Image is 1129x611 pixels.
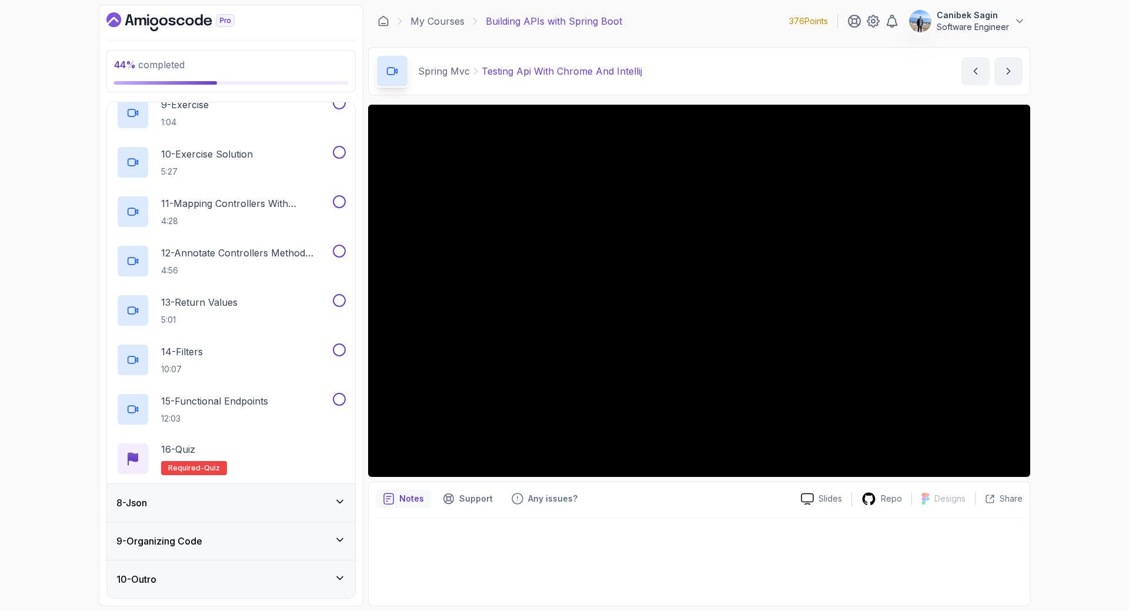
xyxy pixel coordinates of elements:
p: 14 - Filters [161,345,203,359]
button: user profile imageCanibek SaginSoftware Engineer [908,9,1026,33]
p: 10 - Exercise Solution [161,147,253,161]
p: Designs [934,493,966,505]
p: Support [459,493,493,505]
button: Share [975,493,1023,505]
span: 44 % [114,59,136,71]
button: Support button [436,489,500,508]
span: quiz [204,463,220,473]
a: Repo [852,492,911,506]
span: completed [114,59,185,71]
p: 11 - Mapping Controllers With @Requestmapping [161,196,330,211]
button: 12-Annotate Controllers Method Arguments4:56 [116,245,346,278]
p: Building APIs with Spring Boot [486,14,622,28]
h3: 9 - Organizing Code [116,534,202,548]
button: 13-Return Values5:01 [116,294,346,327]
p: Notes [399,493,424,505]
button: notes button [376,489,431,508]
a: My Courses [410,14,465,28]
button: Feedback button [505,489,584,508]
button: 9-Exercise1:04 [116,96,346,129]
h3: 8 - Json [116,496,147,510]
p: 9 - Exercise [161,98,209,112]
p: 4:56 [161,265,330,276]
iframe: 4 - Testing API with Chrome and IntelliJ [368,105,1030,477]
button: 15-Functional Endpoints12:03 [116,393,346,426]
p: Share [1000,493,1023,505]
p: 4:28 [161,215,330,227]
p: 15 - Functional Endpoints [161,394,268,408]
p: 5:27 [161,166,253,178]
p: Canibek Sagin [937,9,1009,21]
p: Spring Mvc [418,64,470,78]
button: 10-Exercise Solution5:27 [116,146,346,179]
button: 16-QuizRequired-quiz [116,442,346,475]
img: user profile image [909,10,931,32]
button: 14-Filters10:07 [116,343,346,376]
p: 16 - Quiz [161,442,195,456]
p: Any issues? [528,493,577,505]
p: 12:03 [161,413,268,425]
p: Software Engineer [937,21,1009,33]
button: 8-Json [107,484,355,522]
p: 1:04 [161,116,209,128]
button: 11-Mapping Controllers With @Requestmapping4:28 [116,195,346,228]
button: previous content [961,57,990,85]
button: next content [994,57,1023,85]
h3: 10 - Outro [116,572,156,586]
p: 13 - Return Values [161,295,238,309]
p: Testing Api With Chrome And Intellij [482,64,642,78]
p: 376 Points [789,15,828,27]
p: 10:07 [161,363,203,375]
p: 12 - Annotate Controllers Method Arguments [161,246,330,260]
span: Required- [168,463,204,473]
p: Slides [819,493,842,505]
a: Slides [791,493,851,505]
button: 9-Organizing Code [107,522,355,560]
p: 5:01 [161,314,238,326]
a: Dashboard [106,12,262,31]
a: Dashboard [378,15,389,27]
p: Repo [881,493,902,505]
button: 10-Outro [107,560,355,598]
